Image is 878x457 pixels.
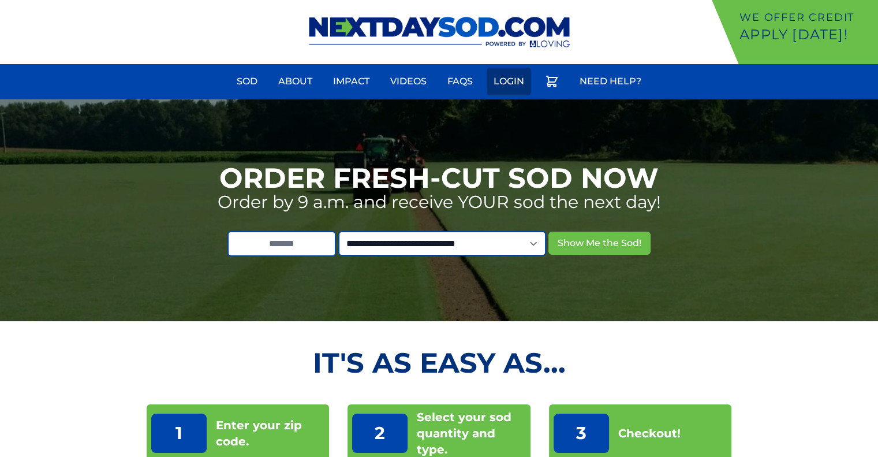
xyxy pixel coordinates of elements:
[383,68,434,95] a: Videos
[352,414,408,453] p: 2
[218,192,661,213] p: Order by 9 a.m. and receive YOUR sod the next day!
[151,414,207,453] p: 1
[739,9,873,25] p: We offer Credit
[618,425,681,441] p: Checkout!
[739,25,873,44] p: Apply [DATE]!
[554,414,609,453] p: 3
[326,68,376,95] a: Impact
[230,68,264,95] a: Sod
[440,68,480,95] a: FAQs
[216,417,325,449] p: Enter your zip code.
[548,232,651,255] button: Show Me the Sod!
[271,68,319,95] a: About
[219,164,659,192] h1: Order Fresh-Cut Sod Now
[573,68,648,95] a: Need Help?
[147,349,732,377] h2: It's as Easy As...
[487,68,531,95] a: Login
